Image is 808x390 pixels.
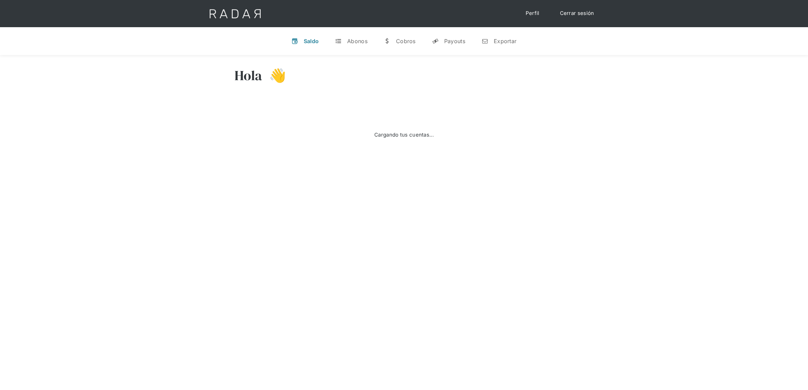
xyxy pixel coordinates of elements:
a: Cerrar sesión [553,7,601,20]
div: Saldo [304,38,319,45]
h3: Hola [234,67,262,84]
div: y [432,38,439,45]
div: w [384,38,391,45]
div: v [292,38,298,45]
h3: 👋 [262,67,286,84]
div: Exportar [494,38,516,45]
div: Abonos [347,38,368,45]
a: Perfil [519,7,546,20]
div: Payouts [444,38,465,45]
div: t [335,38,342,45]
div: Cargando tus cuentas... [374,131,434,139]
div: n [482,38,488,45]
div: Cobros [396,38,416,45]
